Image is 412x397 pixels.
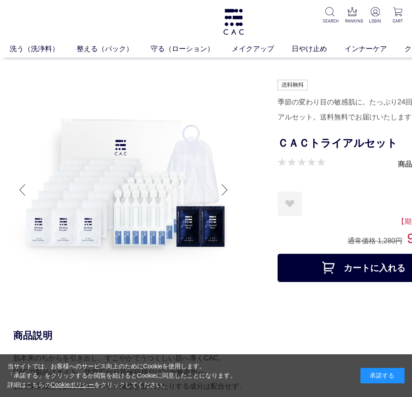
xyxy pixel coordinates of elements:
[10,44,77,54] a: 洗う（洗浄料）
[278,80,308,90] img: 送料無料
[390,18,405,24] p: CART
[51,381,95,388] a: Cookieポリシー
[368,18,382,24] p: LOGIN
[323,18,337,24] p: SEARCH
[77,44,151,54] a: 整える（パック）
[348,236,402,245] div: 通常価格 1,280円
[7,362,237,390] div: 当サイトでは、お客様へのサービス向上のためにCookieを使用します。 「承諾する」をクリックするか閲覧を続けるとCookieに同意したことになります。 詳細はこちらの をクリックしてください。
[390,7,405,24] a: CART
[360,368,405,383] div: 承諾する
[151,44,232,54] a: 守る（ローション）
[345,18,360,24] p: RANKING
[278,192,302,216] a: お気に入りに登録する
[323,7,337,24] a: SEARCH
[232,44,292,54] a: メイクアップ
[13,80,234,300] img: ＣＡＣトライアルセット
[222,9,245,35] img: logo
[345,7,360,24] a: RANKING
[368,7,382,24] a: LOGIN
[292,44,345,54] a: 日やけ止め
[345,44,405,54] a: インナーケア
